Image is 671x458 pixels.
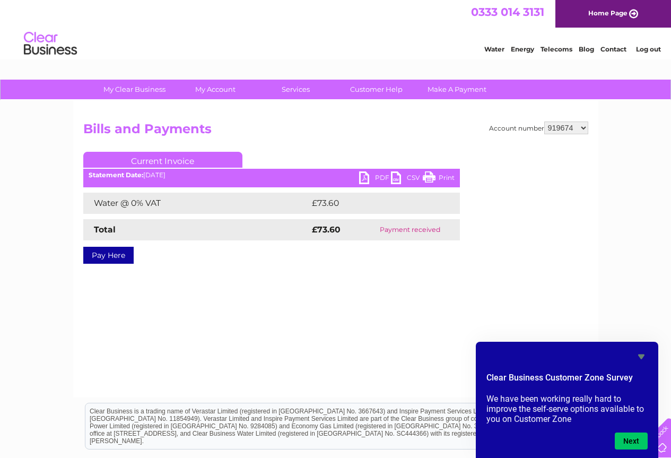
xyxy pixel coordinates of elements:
[600,45,626,53] a: Contact
[83,122,588,142] h2: Bills and Payments
[91,80,178,99] a: My Clear Business
[360,219,459,240] td: Payment received
[83,171,460,179] div: [DATE]
[471,5,544,19] a: 0333 014 3131
[484,45,504,53] a: Water
[23,28,77,60] img: logo.png
[635,350,648,363] button: Hide survey
[486,350,648,450] div: Clear Business Customer Zone Survey
[359,171,391,187] a: PDF
[85,6,587,51] div: Clear Business is a trading name of Verastar Limited (registered in [GEOGRAPHIC_DATA] No. 3667643...
[171,80,259,99] a: My Account
[89,171,143,179] b: Statement Date:
[333,80,420,99] a: Customer Help
[615,433,648,450] button: Next question
[309,193,439,214] td: £73.60
[541,45,572,53] a: Telecoms
[83,247,134,264] a: Pay Here
[636,45,661,53] a: Log out
[413,80,501,99] a: Make A Payment
[579,45,594,53] a: Blog
[94,224,116,235] strong: Total
[312,224,341,235] strong: £73.60
[489,122,588,134] div: Account number
[423,171,455,187] a: Print
[511,45,534,53] a: Energy
[391,171,423,187] a: CSV
[83,193,309,214] td: Water @ 0% VAT
[486,394,648,424] p: We have been working really hard to improve the self-serve options available to you on Customer Zone
[252,80,339,99] a: Services
[83,152,242,168] a: Current Invoice
[486,371,648,390] h2: Clear Business Customer Zone Survey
